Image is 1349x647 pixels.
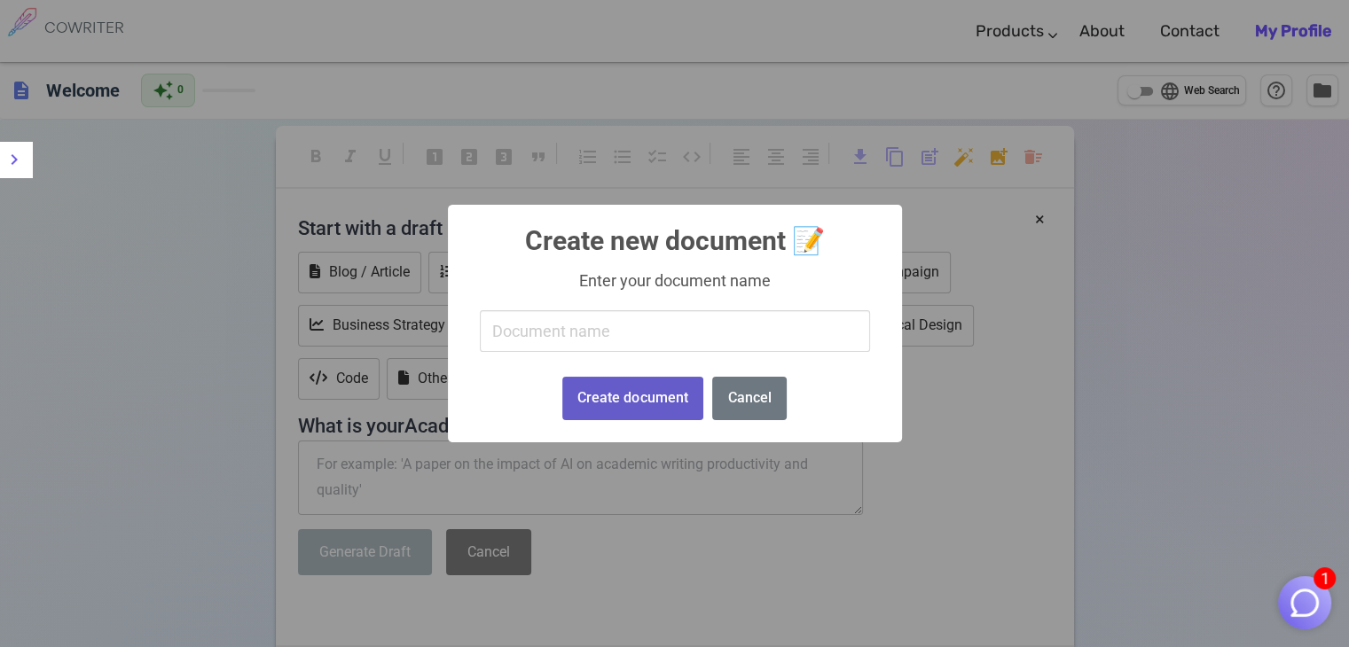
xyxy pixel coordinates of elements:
img: Close chat [1288,586,1322,620]
input: Document name [480,310,870,352]
button: 1 [1278,576,1331,629]
button: Create document [562,377,703,420]
span: 1 [1314,567,1336,589]
h2: Create new document 📝 [448,205,902,255]
button: Cancel [712,377,787,420]
div: Enter your document name [473,271,875,290]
